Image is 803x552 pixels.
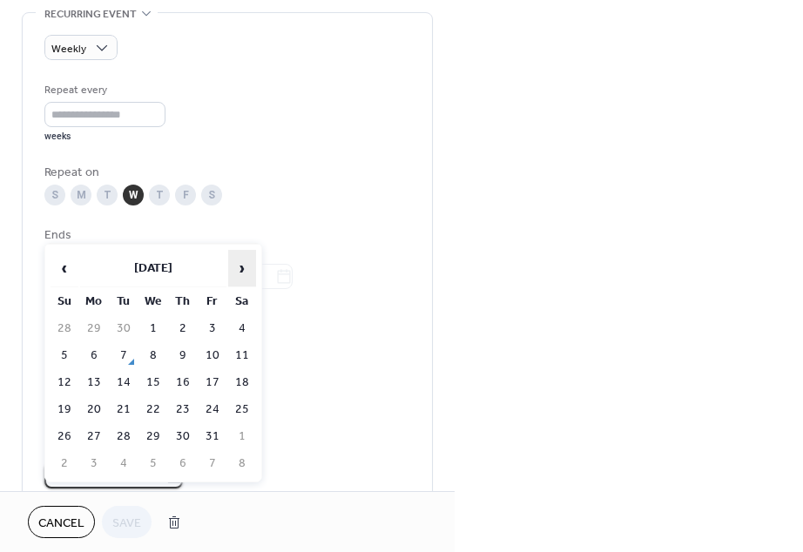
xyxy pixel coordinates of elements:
td: 20 [80,397,108,422]
td: 31 [199,424,226,449]
td: 7 [110,343,138,368]
td: 11 [228,343,256,368]
td: 25 [228,397,256,422]
span: Weekly [51,39,86,59]
div: T [149,185,170,205]
td: 16 [169,370,197,395]
span: Recurring event [44,5,137,24]
td: 8 [228,451,256,476]
span: Cancel [38,515,84,533]
div: S [44,185,65,205]
td: 29 [139,424,167,449]
td: 17 [199,370,226,395]
td: 4 [110,451,138,476]
th: We [139,289,167,314]
td: 30 [110,316,138,341]
td: 1 [139,316,167,341]
td: 6 [80,343,108,368]
td: 3 [80,451,108,476]
td: 28 [51,316,78,341]
td: 26 [51,424,78,449]
th: Su [51,289,78,314]
button: Cancel [28,506,95,538]
div: S [201,185,222,205]
div: Ends [44,226,407,245]
span: › [229,251,255,286]
td: 13 [80,370,108,395]
td: 7 [199,451,226,476]
td: 4 [228,316,256,341]
td: 24 [199,397,226,422]
td: 1 [228,424,256,449]
div: weeks [44,131,165,143]
div: M [71,185,91,205]
td: 12 [51,370,78,395]
td: 28 [110,424,138,449]
td: 5 [51,343,78,368]
td: 8 [139,343,167,368]
th: Fr [199,289,226,314]
td: 27 [80,424,108,449]
td: 5 [139,451,167,476]
td: 22 [139,397,167,422]
td: 21 [110,397,138,422]
th: Tu [110,289,138,314]
span: ‹ [51,251,78,286]
th: [DATE] [80,250,226,287]
div: W [123,185,144,205]
th: Th [169,289,197,314]
td: 2 [51,451,78,476]
div: T [97,185,118,205]
th: Sa [228,289,256,314]
td: 19 [51,397,78,422]
td: 18 [228,370,256,395]
td: 10 [199,343,226,368]
th: Mo [80,289,108,314]
td: 30 [169,424,197,449]
td: 23 [169,397,197,422]
div: F [175,185,196,205]
td: 14 [110,370,138,395]
div: Repeat on [44,164,407,182]
td: 9 [169,343,197,368]
td: 29 [80,316,108,341]
td: 15 [139,370,167,395]
td: 3 [199,316,226,341]
td: 2 [169,316,197,341]
div: Repeat every [44,81,162,99]
td: 6 [169,451,197,476]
